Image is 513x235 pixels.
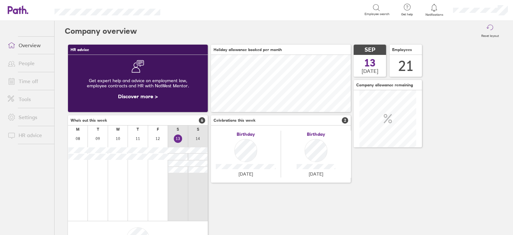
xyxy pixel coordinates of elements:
span: Employee search [365,12,390,16]
div: S [177,127,179,132]
a: Time off [3,75,54,88]
a: Overview [3,39,54,52]
span: [DATE] [309,171,323,177]
span: Who's out this week [71,118,107,123]
span: Birthday [307,132,325,137]
div: T [97,127,99,132]
div: S [197,127,199,132]
div: W [116,127,120,132]
span: Get help [397,13,417,16]
div: Get expert help and advice on employment law, employee contracts and HR with NatWest Mentor. [73,73,203,93]
a: Notifications [424,3,445,17]
span: 13 [364,58,376,68]
a: HR advice [3,129,54,142]
span: Notifications [424,13,445,17]
span: 2 [342,117,348,124]
span: [DATE] [239,171,253,177]
span: Company allowance remaining [356,83,413,87]
button: Reset layout [477,21,503,41]
span: SEP [365,47,375,53]
div: F [157,127,159,132]
a: Discover more > [118,93,158,100]
a: Tools [3,93,54,106]
a: Settings [3,111,54,124]
h2: Company overview [65,21,137,41]
span: Celebrations this week [214,118,256,123]
span: Birthday [237,132,255,137]
span: HR advice [71,48,89,52]
label: Reset layout [477,32,503,38]
div: T [137,127,139,132]
span: [DATE] [362,68,378,74]
span: 6 [199,117,205,124]
a: People [3,57,54,70]
div: M [76,127,80,132]
div: 21 [398,58,414,74]
span: Holiday allowance booked per month [214,48,282,52]
div: Search [178,7,194,13]
span: Employees [392,48,412,52]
